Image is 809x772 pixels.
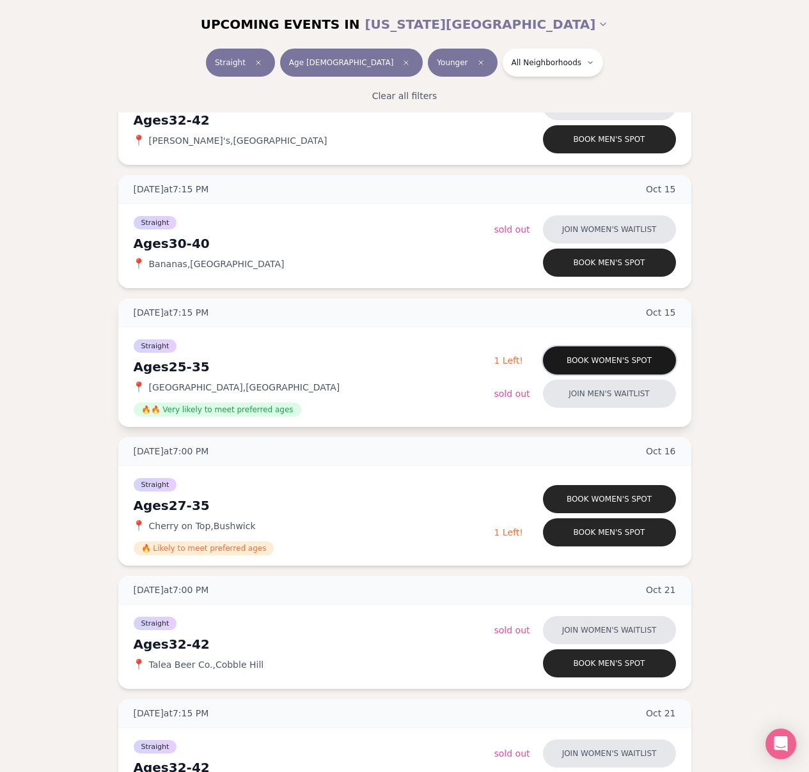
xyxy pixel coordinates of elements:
span: 📍 [134,382,144,392]
span: 📍 [134,660,144,670]
button: Join men's waitlist [543,380,676,408]
span: All Neighborhoods [512,58,581,68]
span: Clear event type filter [251,55,266,70]
span: Talea Beer Co. , Cobble Hill [149,658,264,671]
span: Sold Out [494,389,530,399]
span: 🔥🔥 Very likely to meet preferred ages [134,403,301,417]
span: Straight [134,216,177,229]
button: Clear all filters [365,82,445,110]
span: 1 Left! [494,527,523,537]
span: [PERSON_NAME]'s , [GEOGRAPHIC_DATA] [149,134,327,147]
button: Book men's spot [543,518,676,546]
button: Book women's spot [543,485,676,513]
span: Sold Out [494,748,530,759]
div: Ages 30-40 [134,235,494,252]
span: Straight [134,478,177,491]
div: Ages 25-35 [134,358,494,376]
span: Younger [437,58,467,68]
span: Oct 15 [646,183,676,196]
span: [DATE] at 7:00 PM [134,583,209,596]
div: Open Intercom Messenger [766,729,796,759]
span: Oct 21 [646,707,676,720]
button: YoungerClear preference [428,49,497,77]
button: Book men's spot [543,125,676,153]
span: Clear age [398,55,414,70]
span: Straight [215,58,246,68]
span: UPCOMING EVENTS IN [201,15,360,33]
span: Bananas , [GEOGRAPHIC_DATA] [149,258,285,270]
button: [US_STATE][GEOGRAPHIC_DATA] [365,10,608,38]
span: Oct 21 [646,583,676,596]
button: Age [DEMOGRAPHIC_DATA]Clear age [280,49,423,77]
button: StraightClear event type filter [206,49,275,77]
span: Oct 16 [646,445,676,458]
span: [DATE] at 7:00 PM [134,445,209,458]
button: Join women's waitlist [543,215,676,243]
div: Ages 32-42 [134,635,494,653]
button: Book women's spot [543,346,676,374]
button: Book men's spot [543,249,676,277]
span: Sold Out [494,224,530,235]
span: Oct 15 [646,306,676,319]
span: 📍 [134,521,144,531]
span: 📍 [134,135,144,146]
span: Clear preference [473,55,489,70]
div: Ages 27-35 [134,497,494,514]
span: 1 Left! [494,355,523,366]
span: [DATE] at 7:15 PM [134,707,209,720]
span: Straight [134,617,177,630]
span: 📍 [134,259,144,269]
button: Book men's spot [543,649,676,677]
span: Age [DEMOGRAPHIC_DATA] [289,58,393,68]
span: [DATE] at 7:15 PM [134,183,209,196]
span: Straight [134,339,177,353]
span: [GEOGRAPHIC_DATA] , [GEOGRAPHIC_DATA] [149,381,340,394]
span: [DATE] at 7:15 PM [134,306,209,319]
button: Join women's waitlist [543,739,676,768]
div: Ages 32-42 [134,111,494,129]
button: All Neighborhoods [503,49,603,77]
span: 🔥 Likely to meet preferred ages [134,541,274,555]
button: Join women's waitlist [543,616,676,644]
span: Cherry on Top , Bushwick [149,520,256,532]
span: Sold Out [494,625,530,635]
span: Straight [134,740,177,753]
